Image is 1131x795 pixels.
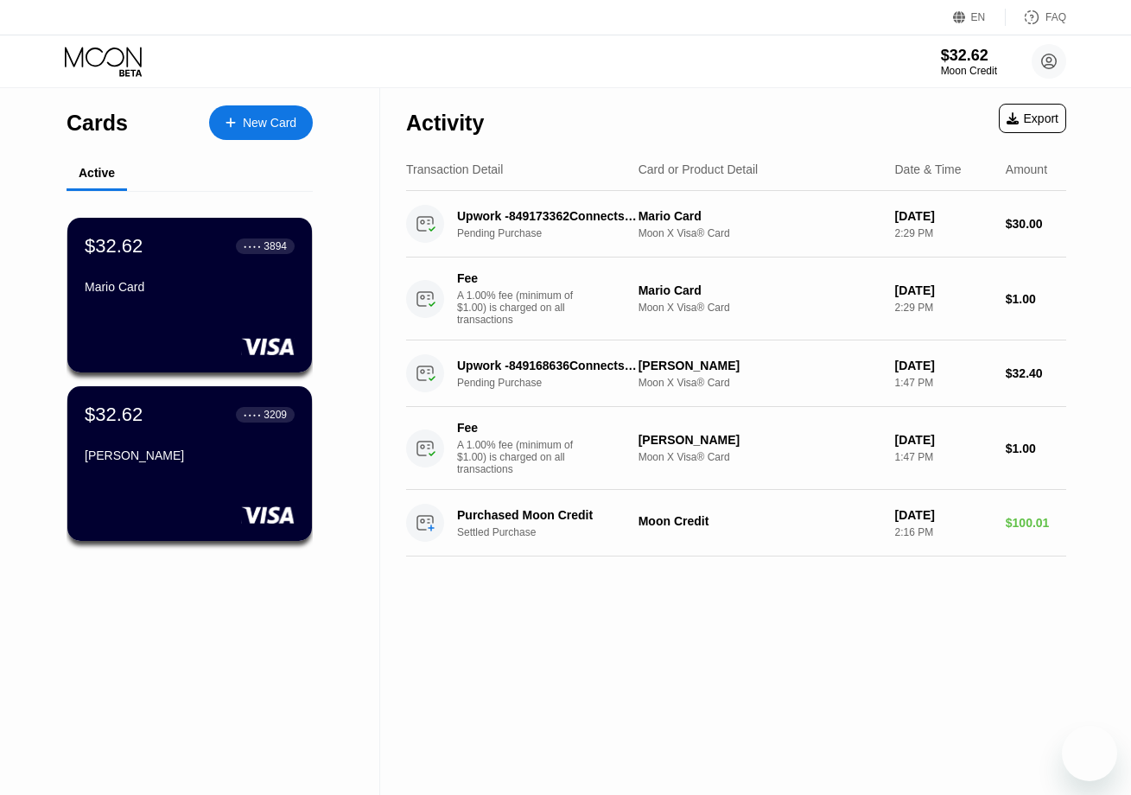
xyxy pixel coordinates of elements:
div: Mario Card [85,280,295,294]
div: Upwork -849173362ConnectsDublin IEPending PurchaseMario CardMoon X Visa® Card[DATE]2:29 PM$30.00 [406,191,1066,258]
div: Cards [67,111,128,136]
div: $32.62 [85,235,143,258]
div: Pending Purchase [457,377,653,389]
div: Moon X Visa® Card [639,377,881,389]
div: Purchased Moon Credit [457,508,640,522]
div: [DATE] [894,209,991,223]
div: Moon Credit [639,514,881,528]
div: Moon X Visa® Card [639,302,881,314]
div: Date & Time [894,162,961,176]
div: New Card [209,105,313,140]
div: 1:47 PM [894,377,991,389]
div: ● ● ● ● [244,412,261,417]
div: FeeA 1.00% fee (minimum of $1.00) is charged on all transactions[PERSON_NAME]Moon X Visa® Card[DA... [406,407,1066,490]
div: Amount [1006,162,1047,176]
div: Moon X Visa® Card [639,227,881,239]
div: FeeA 1.00% fee (minimum of $1.00) is charged on all transactionsMario CardMoon X Visa® Card[DATE]... [406,258,1066,340]
div: $30.00 [1006,217,1066,231]
div: 2:29 PM [894,227,991,239]
div: Pending Purchase [457,227,653,239]
div: $32.62 [85,404,143,426]
div: 2:29 PM [894,302,991,314]
div: [DATE] [894,359,991,372]
div: [PERSON_NAME] [639,359,881,372]
div: EN [953,9,1006,26]
div: EN [971,11,986,23]
div: A 1.00% fee (minimum of $1.00) is charged on all transactions [457,289,587,326]
div: [DATE] [894,508,991,522]
div: Activity [406,111,484,136]
div: ● ● ● ● [244,244,261,249]
div: Export [1007,111,1058,125]
div: 3209 [264,409,287,421]
div: Purchased Moon CreditSettled PurchaseMoon Credit[DATE]2:16 PM$100.01 [406,490,1066,556]
div: Transaction Detail [406,162,503,176]
div: $32.40 [1006,366,1066,380]
div: 2:16 PM [894,526,991,538]
div: Mario Card [639,209,881,223]
div: $1.00 [1006,292,1066,306]
div: Mario Card [639,283,881,297]
div: [DATE] [894,283,991,297]
div: $100.01 [1006,516,1066,530]
div: $1.00 [1006,442,1066,455]
div: Upwork -849173362ConnectsDublin IE [457,209,640,223]
div: Upwork -849168636ConnectsDublin IEPending Purchase[PERSON_NAME]Moon X Visa® Card[DATE]1:47 PM$32.40 [406,340,1066,407]
div: New Card [243,116,296,130]
div: [DATE] [894,433,991,447]
div: Card or Product Detail [639,162,759,176]
div: $32.62● ● ● ●3209[PERSON_NAME] [67,386,312,541]
div: [PERSON_NAME] [85,448,295,462]
div: Fee [457,421,578,435]
div: Export [999,104,1066,133]
div: $32.62Moon Credit [941,47,997,77]
div: Settled Purchase [457,526,653,538]
div: $32.62● ● ● ●3894Mario Card [67,218,312,372]
div: FAQ [1006,9,1066,26]
div: Upwork -849168636ConnectsDublin IE [457,359,640,372]
div: Active [79,166,115,180]
div: $32.62 [941,47,997,65]
div: [PERSON_NAME] [639,433,881,447]
div: A 1.00% fee (minimum of $1.00) is charged on all transactions [457,439,587,475]
iframe: Button to launch messaging window [1062,726,1117,781]
div: Moon Credit [941,65,997,77]
div: 3894 [264,240,287,252]
div: Fee [457,271,578,285]
div: FAQ [1045,11,1066,23]
div: 1:47 PM [894,451,991,463]
div: Moon X Visa® Card [639,451,881,463]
